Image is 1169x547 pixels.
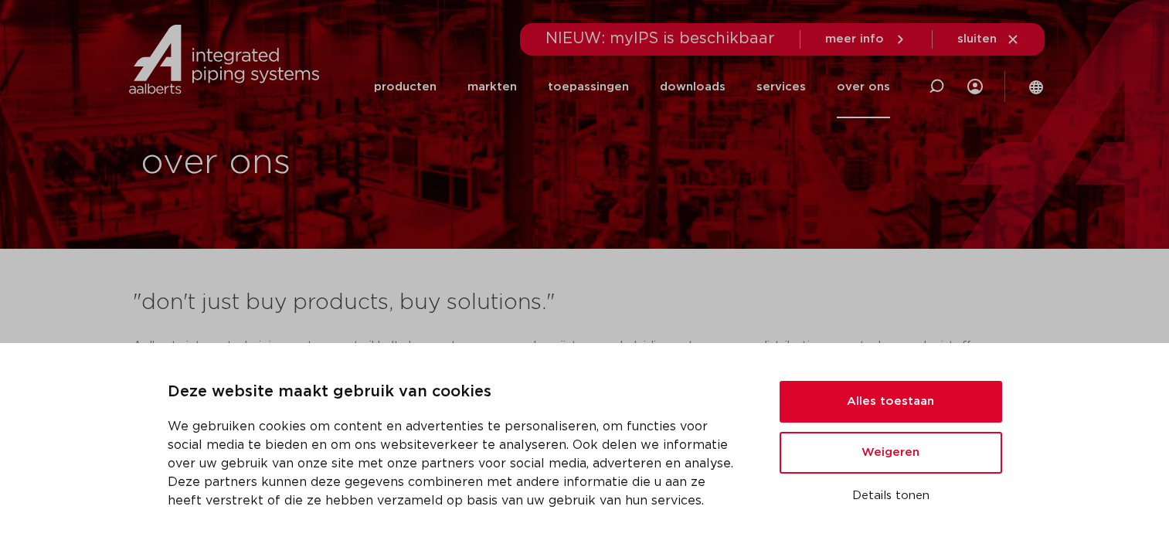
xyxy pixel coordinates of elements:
a: downloads [660,56,726,118]
h3: "don't just buy products, buy solutions." [133,287,1037,318]
button: Alles toestaan [780,381,1002,423]
a: toepassingen [548,56,629,118]
button: Weigeren [780,432,1002,474]
span: NIEUW: myIPS is beschikbaar [545,31,775,46]
div: my IPS [967,56,983,118]
a: over ons [837,56,890,118]
span: meer info [825,33,884,45]
h1: over ons [141,138,577,188]
p: Aalberts integrated piping systems ontwikkelt de meest geavanceerde geïntegreerde leidingsystemen... [133,334,1037,408]
span: sluiten [957,33,997,45]
p: Deze website maakt gebruik van cookies [168,380,743,405]
a: sluiten [957,32,1020,46]
nav: Menu [374,56,890,118]
button: Details tonen [780,483,1002,509]
a: producten [374,56,437,118]
p: We gebruiken cookies om content en advertenties te personaliseren, om functies voor social media ... [168,417,743,510]
a: services [756,56,806,118]
a: markten [467,56,517,118]
a: meer info [825,32,907,46]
